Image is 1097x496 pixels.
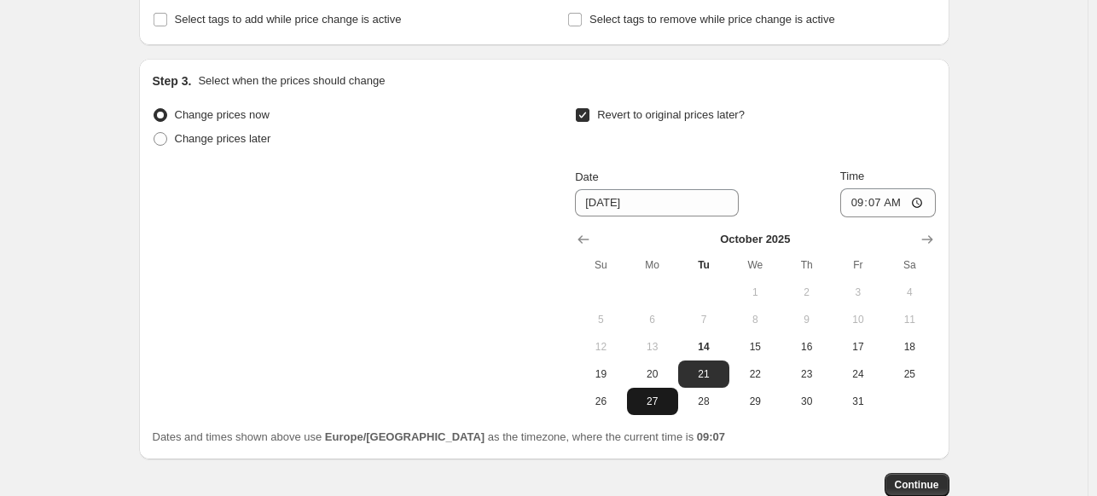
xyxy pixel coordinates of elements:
[781,388,832,415] button: Thursday October 30 2025
[839,313,877,326] span: 10
[787,367,825,381] span: 23
[597,108,745,121] span: Revert to original prices later?
[839,395,877,408] span: 31
[833,251,884,279] th: Friday
[634,340,671,354] span: 13
[685,367,723,381] span: 21
[575,388,626,415] button: Sunday October 26 2025
[685,340,723,354] span: 14
[627,388,678,415] button: Monday October 27 2025
[175,132,271,145] span: Change prices later
[627,333,678,360] button: Monday October 13 2025
[915,228,939,251] button: Show next month, November 2025
[736,395,774,408] span: 29
[153,430,726,443] span: Dates and times shown above use as the timezone, where the current time is
[891,285,928,299] span: 4
[884,333,935,360] button: Saturday October 18 2025
[729,360,781,388] button: Wednesday October 22 2025
[575,170,598,183] span: Date
[833,388,884,415] button: Friday October 31 2025
[787,395,825,408] span: 30
[582,395,619,408] span: 26
[729,251,781,279] th: Wednesday
[678,333,729,360] button: Today Tuesday October 14 2025
[685,395,723,408] span: 28
[833,306,884,333] button: Friday October 10 2025
[839,367,877,381] span: 24
[781,360,832,388] button: Thursday October 23 2025
[325,430,485,443] b: Europe/[GEOGRAPHIC_DATA]
[895,478,939,492] span: Continue
[891,340,928,354] span: 18
[575,251,626,279] th: Sunday
[685,313,723,326] span: 7
[582,367,619,381] span: 19
[884,251,935,279] th: Saturday
[582,313,619,326] span: 5
[833,333,884,360] button: Friday October 17 2025
[840,170,864,182] span: Time
[697,430,725,443] b: 09:07
[891,367,928,381] span: 25
[582,258,619,272] span: Su
[685,258,723,272] span: Tu
[729,306,781,333] button: Wednesday October 8 2025
[634,367,671,381] span: 20
[891,258,928,272] span: Sa
[729,388,781,415] button: Wednesday October 29 2025
[736,285,774,299] span: 1
[634,258,671,272] span: Mo
[781,333,832,360] button: Thursday October 16 2025
[729,333,781,360] button: Wednesday October 15 2025
[884,306,935,333] button: Saturday October 11 2025
[787,313,825,326] span: 9
[678,360,729,388] button: Tuesday October 21 2025
[787,258,825,272] span: Th
[678,306,729,333] button: Tuesday October 7 2025
[575,333,626,360] button: Sunday October 12 2025
[839,340,877,354] span: 17
[678,251,729,279] th: Tuesday
[153,72,192,89] h2: Step 3.
[736,340,774,354] span: 15
[589,13,835,26] span: Select tags to remove while price change is active
[787,285,825,299] span: 2
[840,188,936,217] input: 12:00
[627,251,678,279] th: Monday
[175,108,270,121] span: Change prices now
[175,13,402,26] span: Select tags to add while price change is active
[736,258,774,272] span: We
[582,340,619,354] span: 12
[781,251,832,279] th: Thursday
[884,279,935,306] button: Saturday October 4 2025
[891,313,928,326] span: 11
[575,189,739,216] input: 10/14/2025
[575,306,626,333] button: Sunday October 5 2025
[736,367,774,381] span: 22
[839,285,877,299] span: 3
[572,228,595,251] button: Show previous month, September 2025
[833,360,884,388] button: Friday October 24 2025
[634,313,671,326] span: 6
[198,72,385,89] p: Select when the prices should change
[634,395,671,408] span: 27
[736,313,774,326] span: 8
[575,360,626,388] button: Sunday October 19 2025
[627,360,678,388] button: Monday October 20 2025
[833,279,884,306] button: Friday October 3 2025
[839,258,877,272] span: Fr
[781,279,832,306] button: Thursday October 2 2025
[678,388,729,415] button: Tuesday October 28 2025
[884,360,935,388] button: Saturday October 25 2025
[787,340,825,354] span: 16
[781,306,832,333] button: Thursday October 9 2025
[729,279,781,306] button: Wednesday October 1 2025
[627,306,678,333] button: Monday October 6 2025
